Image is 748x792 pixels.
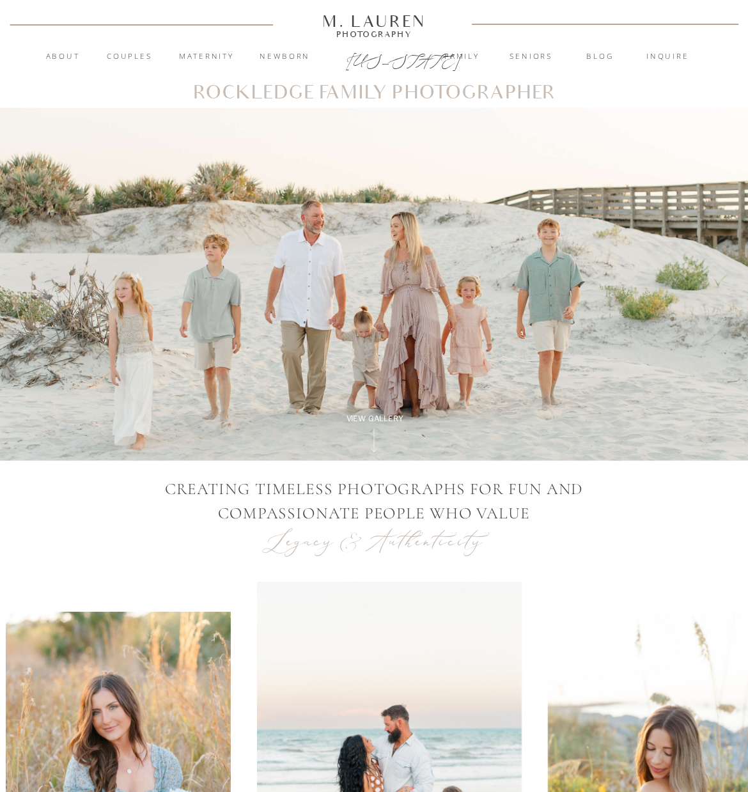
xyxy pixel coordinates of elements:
a: Seniors [497,50,565,63]
a: inquire [634,50,701,63]
h1: Rockledge Family Photographer [192,84,556,102]
a: M. Lauren [285,14,464,27]
a: Family [428,50,495,63]
p: CREATING TIMELESS PHOTOGRAPHS FOR Fun AND COMPASSIONATE PEOPLE WHO VALUE [116,476,631,525]
a: Photography [316,31,431,37]
a: View Gallery [332,413,417,424]
a: About [38,50,86,63]
p: Legacy & Authenticity [257,525,492,557]
a: Maternity [173,50,240,63]
a: [US_STATE] [346,51,403,66]
a: blog [566,50,634,63]
a: Couples [96,50,163,63]
a: Newborn [251,50,318,63]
